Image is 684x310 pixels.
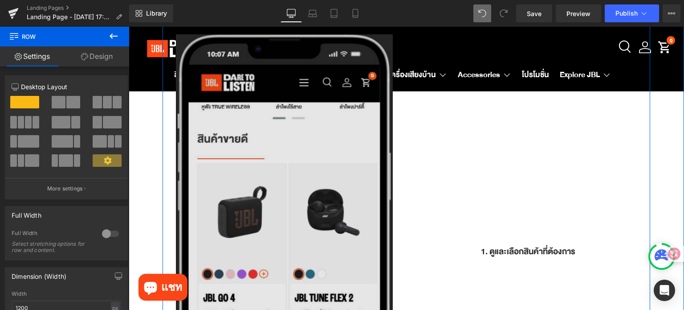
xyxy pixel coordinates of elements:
[129,4,173,22] a: New Library
[65,46,129,66] a: Design
[323,4,345,22] a: Tablet
[47,185,83,193] p: More settings
[12,207,41,219] div: Full Width
[556,4,601,22] a: Preview
[146,9,167,17] span: Library
[27,4,129,12] a: Landing Pages
[566,9,590,18] span: Preview
[12,230,93,239] div: Full Width
[12,82,121,91] p: Desktop Layout
[5,178,127,199] button: More settings
[27,13,112,21] span: Landing Page - [DATE] 17:49:25
[345,4,366,22] a: Mobile
[291,219,508,231] h1: 1. ดูและเลือกสินค้าที่ต้องการ
[495,4,513,22] button: Redo
[654,280,675,301] div: Open Intercom Messenger
[473,4,491,22] button: Undo
[12,241,92,253] div: Select stretching options for row and content.
[605,4,659,22] button: Publish
[12,291,121,297] div: Width
[9,27,98,46] span: Row
[527,9,541,18] span: Save
[302,4,323,22] a: Laptop
[12,268,66,280] div: Dimension (Width)
[663,4,680,22] button: More
[281,4,302,22] a: Desktop
[615,10,638,17] span: Publish
[7,247,61,276] inbox-online-store-chat: แชทร้านค้าออนไลน์ของ Shopify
